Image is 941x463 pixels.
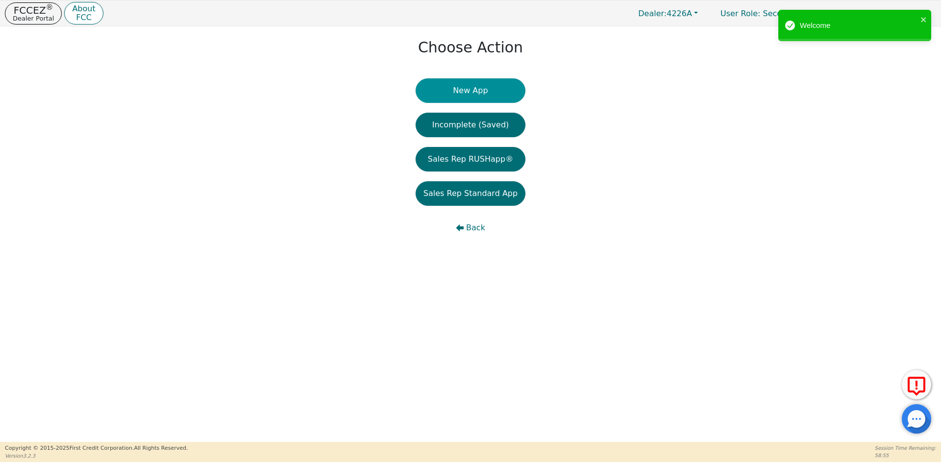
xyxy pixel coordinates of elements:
p: Secondary [711,4,814,23]
button: Incomplete (Saved) [416,113,525,137]
button: AboutFCC [64,2,103,25]
span: User Role : [720,9,760,18]
span: 4226A [638,9,692,18]
p: About [72,5,95,13]
p: FCC [72,14,95,22]
h1: Choose Action [418,39,523,56]
button: Dealer:4226A [628,6,708,21]
button: FCCEZ®Dealer Portal [5,2,62,24]
span: All Rights Reserved. [134,445,188,451]
button: New App [416,78,525,103]
sup: ® [46,3,53,12]
p: Copyright © 2015- 2025 First Credit Corporation. [5,444,188,453]
p: Version 3.2.3 [5,452,188,460]
button: Sales Rep Standard App [416,181,525,206]
p: Dealer Portal [13,15,54,22]
button: Sales Rep RUSHapp® [416,147,525,171]
span: Dealer: [638,9,667,18]
a: User Role: Secondary [711,4,814,23]
button: close [920,14,927,25]
div: Welcome [800,20,917,31]
span: Back [466,222,485,234]
p: Session Time Remaining: [875,444,936,452]
button: Back [416,216,525,240]
button: 4226A:[PERSON_NAME] [817,6,936,21]
p: 58:55 [875,452,936,459]
p: FCCEZ [13,5,54,15]
button: Report Error to FCC [902,370,931,399]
